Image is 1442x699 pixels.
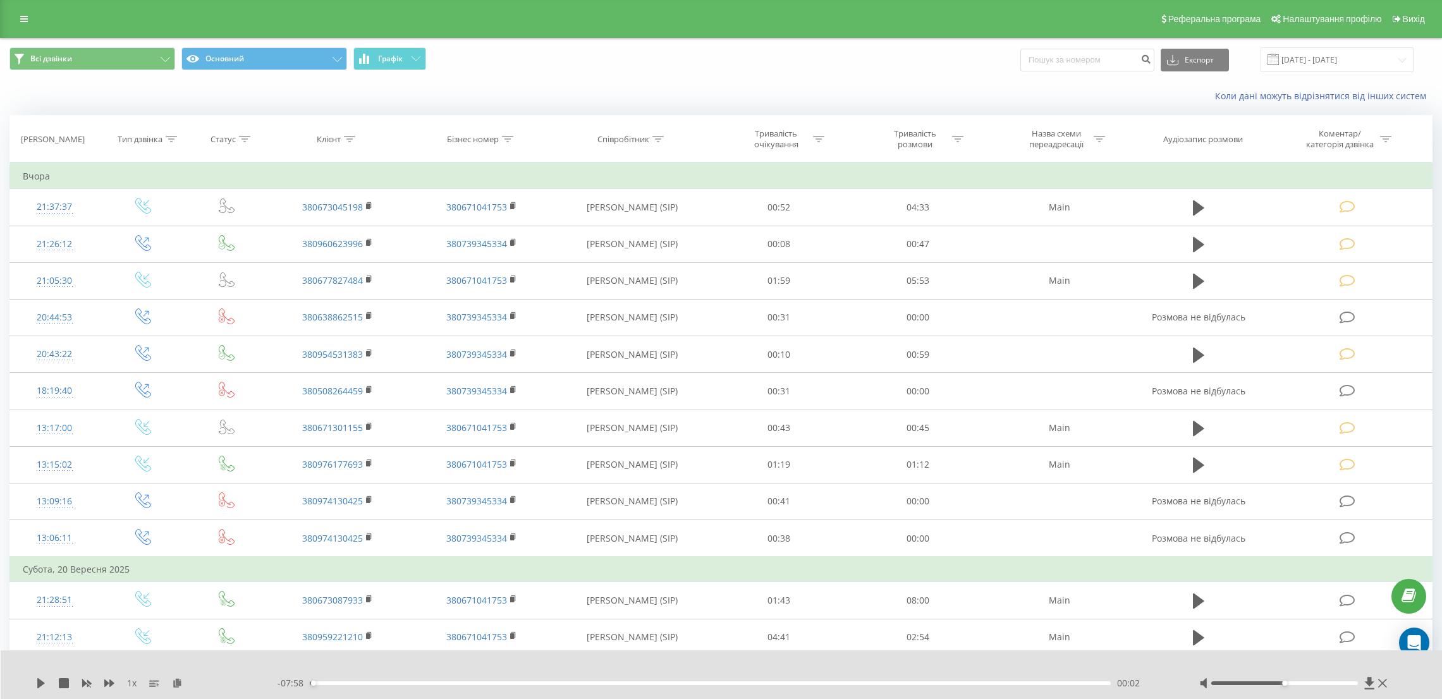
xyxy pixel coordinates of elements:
[23,625,86,650] div: 21:12:13
[554,582,710,619] td: [PERSON_NAME] (SIP)
[1152,532,1245,544] span: Розмова не відбулась
[23,232,86,257] div: 21:26:12
[848,262,987,299] td: 05:53
[554,619,710,655] td: [PERSON_NAME] (SIP)
[554,262,710,299] td: [PERSON_NAME] (SIP)
[710,336,849,373] td: 00:10
[446,311,507,323] a: 380739345334
[23,526,86,550] div: 13:06:11
[987,582,1132,619] td: Main
[302,348,363,360] a: 380954531383
[1403,14,1425,24] span: Вихід
[710,446,849,483] td: 01:19
[446,238,507,250] a: 380739345334
[848,226,987,262] td: 00:47
[1020,49,1154,71] input: Пошук за номером
[302,532,363,544] a: 380974130425
[446,201,507,213] a: 380671041753
[848,189,987,226] td: 04:33
[302,458,363,470] a: 380976177693
[446,594,507,606] a: 380671041753
[23,305,86,330] div: 20:44:53
[23,588,86,612] div: 21:28:51
[1023,128,1091,150] div: Назва схеми переадресації
[881,128,949,150] div: Тривалість розмови
[554,189,710,226] td: [PERSON_NAME] (SIP)
[554,299,710,336] td: [PERSON_NAME] (SIP)
[127,677,137,690] span: 1 x
[848,446,987,483] td: 01:12
[311,681,316,686] div: Accessibility label
[848,582,987,619] td: 08:00
[710,582,849,619] td: 01:43
[1399,628,1429,658] div: Open Intercom Messenger
[1215,90,1433,102] a: Коли дані можуть відрізнятися вiд інших систем
[742,128,810,150] div: Тривалість очікування
[848,483,987,520] td: 00:00
[302,311,363,323] a: 380638862515
[302,594,363,606] a: 380673087933
[1117,677,1140,690] span: 00:02
[554,226,710,262] td: [PERSON_NAME] (SIP)
[848,520,987,557] td: 00:00
[317,134,341,145] div: Клієнт
[10,164,1433,189] td: Вчора
[23,195,86,219] div: 21:37:37
[710,520,849,557] td: 00:38
[710,483,849,520] td: 00:41
[9,47,175,70] button: Всі дзвінки
[1161,49,1229,71] button: Експорт
[987,262,1132,299] td: Main
[1152,311,1245,323] span: Розмова не відбулась
[302,495,363,507] a: 380974130425
[710,299,849,336] td: 00:31
[23,379,86,403] div: 18:19:40
[23,489,86,514] div: 13:09:16
[30,54,72,64] span: Всі дзвінки
[446,422,507,434] a: 380671041753
[554,446,710,483] td: [PERSON_NAME] (SIP)
[848,336,987,373] td: 00:59
[446,631,507,643] a: 380671041753
[446,274,507,286] a: 380671041753
[848,299,987,336] td: 00:00
[447,134,499,145] div: Бізнес номер
[1283,14,1381,24] span: Налаштування профілю
[302,238,363,250] a: 380960623996
[554,483,710,520] td: [PERSON_NAME] (SIP)
[848,410,987,446] td: 00:45
[597,134,649,145] div: Співробітник
[710,410,849,446] td: 00:43
[21,134,85,145] div: [PERSON_NAME]
[302,422,363,434] a: 380671301155
[446,385,507,397] a: 380739345334
[554,373,710,410] td: [PERSON_NAME] (SIP)
[848,373,987,410] td: 00:00
[302,385,363,397] a: 380508264459
[446,348,507,360] a: 380739345334
[378,54,403,63] span: Графік
[1303,128,1377,150] div: Коментар/категорія дзвінка
[1282,681,1287,686] div: Accessibility label
[987,619,1132,655] td: Main
[446,532,507,544] a: 380739345334
[446,458,507,470] a: 380671041753
[1163,134,1243,145] div: Аудіозапис розмови
[181,47,347,70] button: Основний
[302,631,363,643] a: 380959221210
[23,269,86,293] div: 21:05:30
[710,262,849,299] td: 01:59
[987,410,1132,446] td: Main
[987,446,1132,483] td: Main
[302,274,363,286] a: 380677827484
[1168,14,1261,24] span: Реферальна програма
[278,677,310,690] span: - 07:58
[1152,495,1245,507] span: Розмова не відбулась
[710,189,849,226] td: 00:52
[710,226,849,262] td: 00:08
[710,373,849,410] td: 00:31
[987,189,1132,226] td: Main
[23,342,86,367] div: 20:43:22
[353,47,426,70] button: Графік
[23,416,86,441] div: 13:17:00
